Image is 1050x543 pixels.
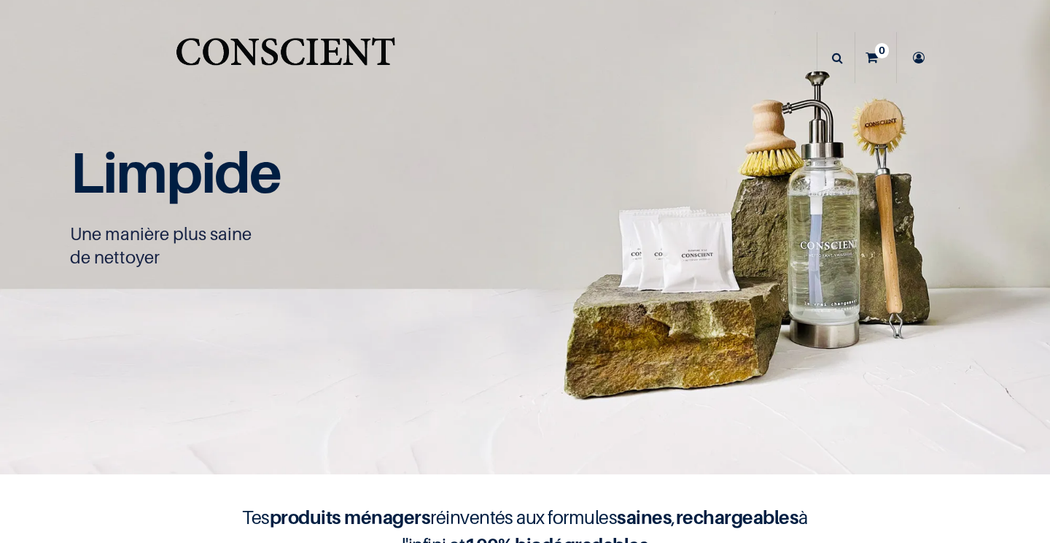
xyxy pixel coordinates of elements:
b: saines [617,506,672,528]
b: produits ménagers [270,506,430,528]
p: Une manière plus saine de nettoyer [70,223,544,269]
a: 0 [855,32,896,83]
img: Conscient [173,29,398,87]
a: Logo of Conscient [173,29,398,87]
span: Limpide [70,138,281,206]
sup: 0 [875,43,889,58]
b: rechargeables [676,506,798,528]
